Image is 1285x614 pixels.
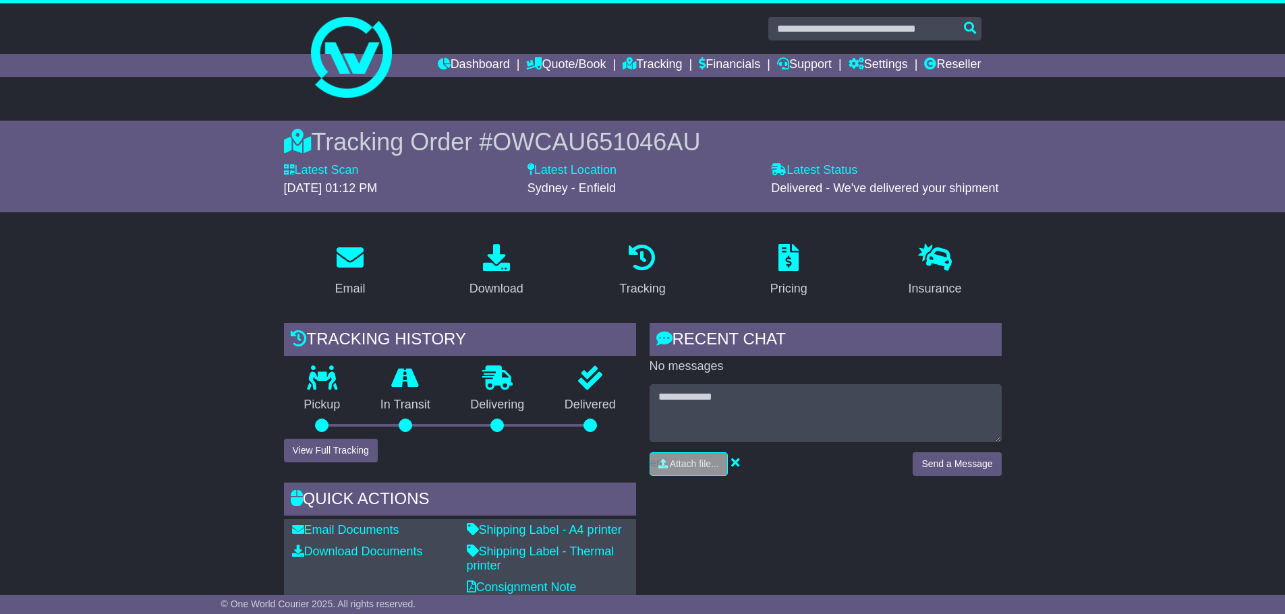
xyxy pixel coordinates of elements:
div: Tracking Order # [284,127,1002,156]
button: View Full Tracking [284,439,378,462]
p: Delivering [451,398,545,412]
a: Financials [699,54,760,77]
span: Delivered - We've delivered your shipment [771,181,998,195]
a: Quote/Book [526,54,606,77]
a: Reseller [924,54,981,77]
a: Shipping Label - A4 printer [467,523,622,536]
div: RECENT CHAT [650,323,1002,359]
div: Quick Actions [284,483,636,519]
div: Email [335,280,365,298]
label: Latest Scan [284,163,359,178]
span: Sydney - Enfield [527,181,616,195]
div: Tracking history [284,323,636,359]
a: Email Documents [292,523,399,536]
button: Send a Message [913,452,1001,476]
label: Latest Location [527,163,617,178]
a: Insurance [900,239,971,303]
div: Pricing [770,280,807,298]
div: Tracking [619,280,665,298]
p: Pickup [284,398,361,412]
span: OWCAU651046AU [492,128,700,156]
a: Support [777,54,832,77]
a: Shipping Label - Thermal printer [467,545,615,573]
a: Tracking [610,239,674,303]
span: © One World Courier 2025. All rights reserved. [221,598,416,609]
a: Download [461,239,532,303]
a: Download Documents [292,545,423,558]
span: [DATE] 01:12 PM [284,181,378,195]
p: Delivered [544,398,636,412]
p: No messages [650,359,1002,374]
div: Insurance [909,280,962,298]
a: Email [326,239,374,303]
a: Tracking [623,54,682,77]
a: Consignment Note [467,580,577,594]
label: Latest Status [771,163,857,178]
a: Pricing [762,239,816,303]
div: Download [469,280,523,298]
a: Settings [849,54,908,77]
p: In Transit [360,398,451,412]
a: Dashboard [438,54,510,77]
